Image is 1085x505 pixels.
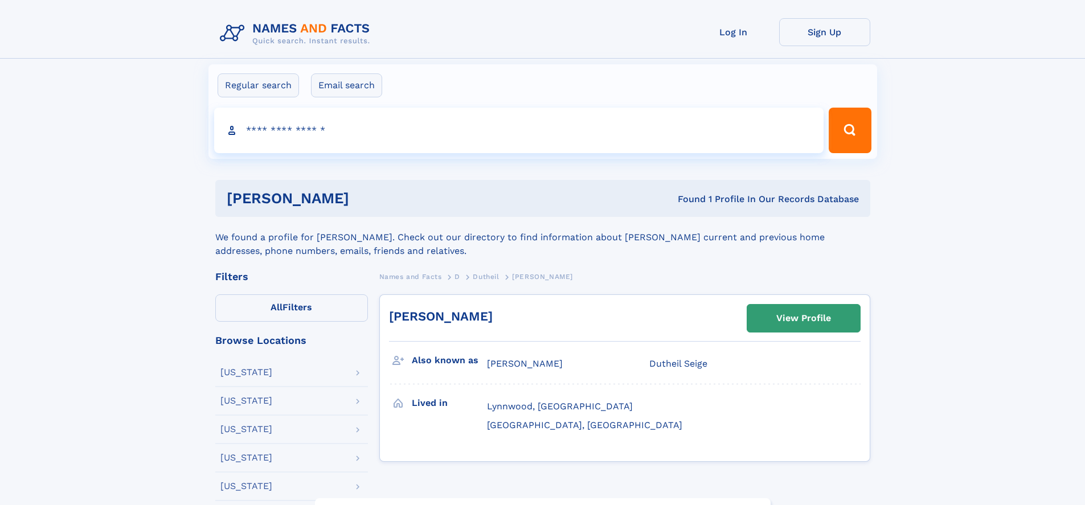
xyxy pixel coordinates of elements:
[215,272,368,282] div: Filters
[412,351,487,370] h3: Also known as
[220,482,272,491] div: [US_STATE]
[512,273,573,281] span: [PERSON_NAME]
[513,193,859,206] div: Found 1 Profile In Our Records Database
[649,358,707,369] span: Dutheil Seige
[218,73,299,97] label: Regular search
[779,18,870,46] a: Sign Up
[379,269,442,284] a: Names and Facts
[688,18,779,46] a: Log In
[227,191,514,206] h1: [PERSON_NAME]
[455,269,460,284] a: D
[473,273,499,281] span: Dutheil
[487,420,682,430] span: [GEOGRAPHIC_DATA], [GEOGRAPHIC_DATA]
[389,309,493,323] a: [PERSON_NAME]
[215,18,379,49] img: Logo Names and Facts
[747,305,860,332] a: View Profile
[215,335,368,346] div: Browse Locations
[214,108,824,153] input: search input
[776,305,831,331] div: View Profile
[220,396,272,405] div: [US_STATE]
[220,453,272,462] div: [US_STATE]
[271,302,282,313] span: All
[473,269,499,284] a: Dutheil
[215,294,368,322] label: Filters
[215,217,870,258] div: We found a profile for [PERSON_NAME]. Check out our directory to find information about [PERSON_N...
[412,393,487,413] h3: Lived in
[220,368,272,377] div: [US_STATE]
[487,401,633,412] span: Lynnwood, [GEOGRAPHIC_DATA]
[829,108,871,153] button: Search Button
[311,73,382,97] label: Email search
[455,273,460,281] span: D
[487,358,563,369] span: [PERSON_NAME]
[220,425,272,434] div: [US_STATE]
